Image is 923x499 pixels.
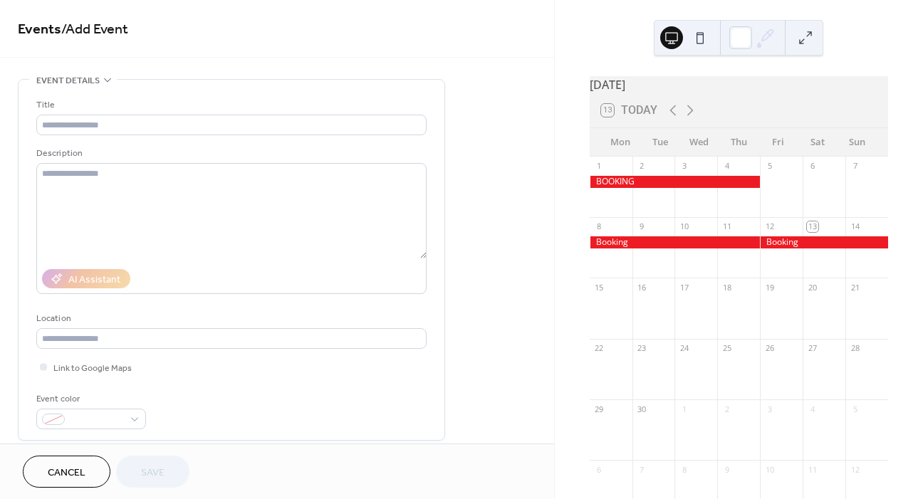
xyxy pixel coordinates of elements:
[679,161,689,172] div: 3
[679,221,689,232] div: 10
[36,98,424,112] div: Title
[721,464,732,475] div: 9
[721,282,732,293] div: 18
[807,343,818,354] div: 27
[764,161,775,172] div: 5
[61,16,128,43] span: / Add Event
[850,464,860,475] div: 12
[850,343,860,354] div: 28
[764,343,775,354] div: 26
[721,221,732,232] div: 11
[764,282,775,293] div: 19
[36,392,143,406] div: Event color
[721,404,732,414] div: 2
[764,404,775,414] div: 3
[850,404,860,414] div: 5
[850,221,860,232] div: 14
[594,464,605,475] div: 6
[637,221,647,232] div: 9
[798,128,837,157] div: Sat
[637,282,647,293] div: 16
[36,73,100,88] span: Event details
[807,282,818,293] div: 20
[23,456,110,488] button: Cancel
[594,404,605,414] div: 29
[590,176,761,188] div: BOOKING
[18,16,61,43] a: Events
[721,343,732,354] div: 25
[758,128,798,157] div: Fri
[760,236,888,248] div: Booking
[679,343,689,354] div: 24
[679,464,689,475] div: 8
[719,128,758,157] div: Thu
[36,146,424,161] div: Description
[807,404,818,414] div: 4
[48,466,85,480] span: Cancel
[850,282,860,293] div: 21
[594,282,605,293] div: 15
[850,161,860,172] div: 7
[53,361,132,376] span: Link to Google Maps
[601,128,640,157] div: Mon
[637,464,647,475] div: 7
[807,464,818,475] div: 11
[36,311,424,326] div: Location
[764,221,775,232] div: 12
[679,128,719,157] div: Wed
[807,161,818,172] div: 6
[764,464,775,475] div: 10
[679,282,689,293] div: 17
[594,161,605,172] div: 1
[679,404,689,414] div: 1
[838,128,877,157] div: Sun
[640,128,679,157] div: Tue
[637,404,647,414] div: 30
[637,343,647,354] div: 23
[590,236,761,248] div: Booking
[637,161,647,172] div: 2
[807,221,818,232] div: 13
[594,343,605,354] div: 22
[594,221,605,232] div: 8
[721,161,732,172] div: 4
[590,76,888,93] div: [DATE]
